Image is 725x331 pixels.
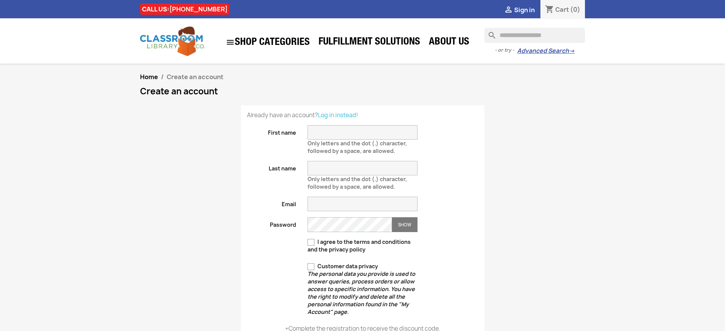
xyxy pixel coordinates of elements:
a: Advanced Search→ [517,47,575,55]
i: shopping_cart [545,5,554,14]
label: Password [241,217,302,229]
input: Password input [308,217,392,232]
img: Classroom Library Company [140,27,205,56]
button: Show [392,217,417,232]
label: Customer data privacy [308,263,417,316]
label: First name [241,125,302,137]
p: Already have an account? [247,111,478,119]
a: About Us [425,35,473,50]
span: Cart [555,5,569,14]
a: [PHONE_NUMBER] [169,5,228,13]
div: CALL US: [140,3,229,15]
span: Sign in [514,6,535,14]
label: I agree to the terms and conditions and the privacy policy [308,238,417,253]
label: Email [241,197,302,208]
input: Search [484,28,585,43]
a: SHOP CATEGORIES [222,34,314,51]
label: Last name [241,161,302,172]
span: → [569,47,575,55]
span: Only letters and the dot (.) character, followed by a space, are allowed. [308,137,407,154]
h1: Create an account [140,87,585,96]
a: Home [140,73,158,81]
span: Only letters and the dot (.) character, followed by a space, are allowed. [308,172,407,190]
span: (0) [570,5,580,14]
span: - or try - [495,46,517,54]
i: search [484,28,494,37]
span: Create an account [167,73,223,81]
em: The personal data you provide is used to answer queries, process orders or allow access to specif... [308,270,415,315]
a:  Sign in [504,6,535,14]
i:  [226,38,235,47]
a: Log in instead! [318,111,358,119]
a: Fulfillment Solutions [315,35,424,50]
i:  [504,6,513,15]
